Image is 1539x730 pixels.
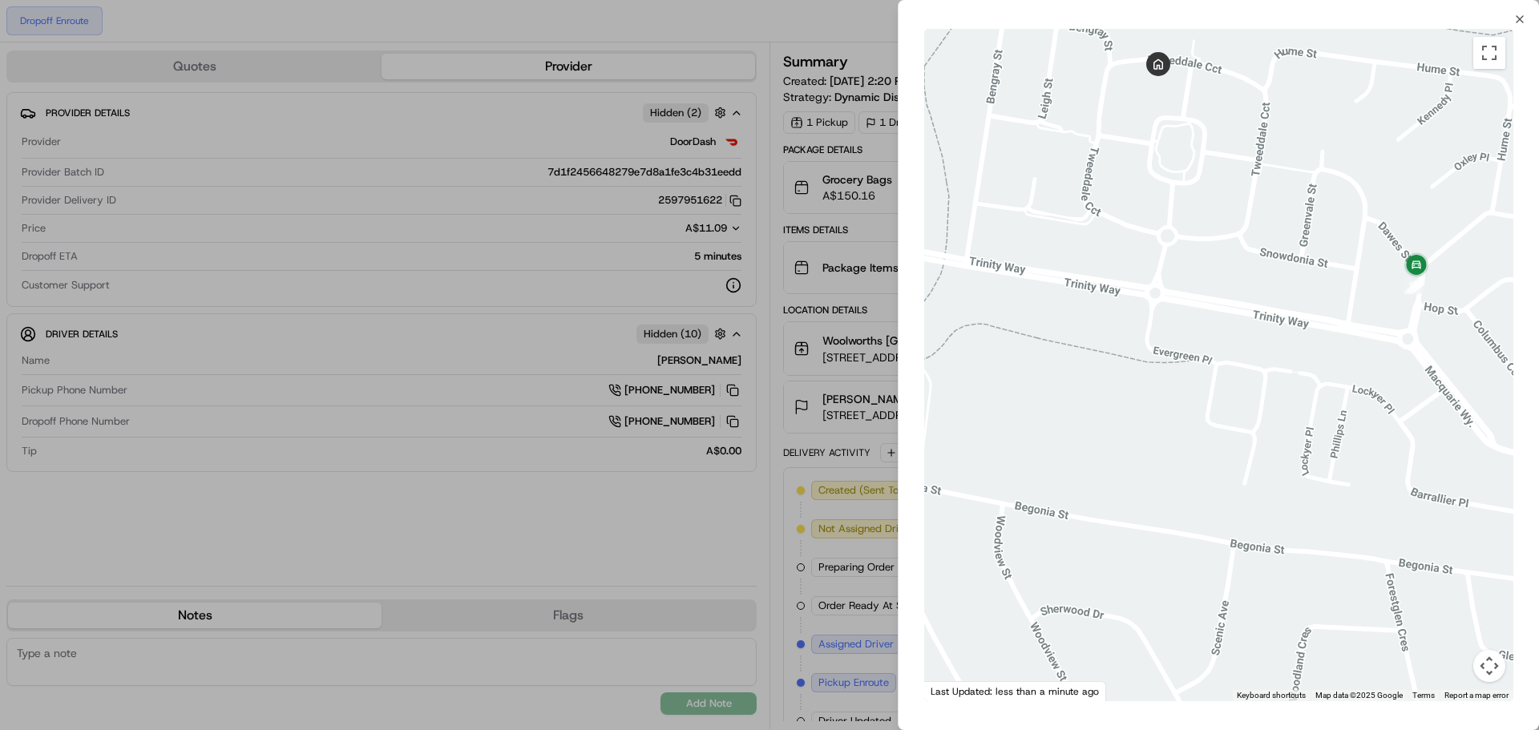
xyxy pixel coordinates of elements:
[924,681,1106,701] div: Last Updated: less than a minute ago
[1444,691,1509,700] a: Report a map error
[1315,691,1403,700] span: Map data ©2025 Google
[1473,37,1505,69] button: Toggle fullscreen view
[1412,691,1435,700] a: Terms (opens in new tab)
[1404,276,1422,294] div: 13
[1408,275,1425,292] div: 12
[928,680,981,701] img: Google
[1473,650,1505,682] button: Map camera controls
[928,680,981,701] a: Open this area in Google Maps (opens a new window)
[1237,690,1306,701] button: Keyboard shortcuts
